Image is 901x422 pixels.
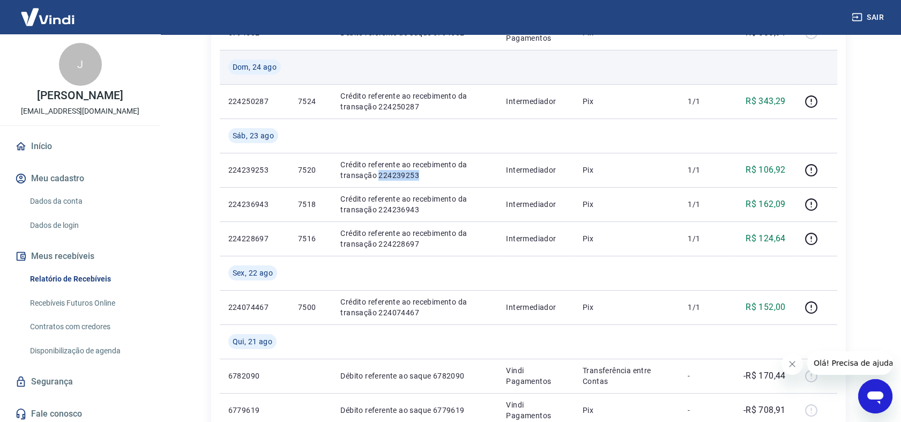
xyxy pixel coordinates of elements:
[13,135,147,158] a: Início
[26,190,147,212] a: Dados da conta
[850,8,888,27] button: Sair
[228,96,281,107] p: 224250287
[688,96,719,107] p: 1/1
[26,316,147,338] a: Contratos com credores
[298,302,323,313] p: 7500
[688,302,719,313] p: 1/1
[59,43,102,86] div: J
[228,165,281,175] p: 224239253
[298,199,323,210] p: 7518
[26,340,147,362] a: Disponibilização de agenda
[688,405,719,416] p: -
[26,268,147,290] a: Relatório de Recebíveis
[233,268,273,278] span: Sex, 22 ago
[807,351,892,375] iframe: Mensagem da empresa
[688,199,719,210] p: 1/1
[233,62,277,72] span: Dom, 24 ago
[781,353,803,375] iframe: Fechar mensagem
[13,370,147,394] a: Segurança
[688,371,719,381] p: -
[233,130,274,141] span: Sáb, 23 ago
[743,369,786,382] p: -R$ 170,44
[506,233,565,244] p: Intermediador
[506,302,565,313] p: Intermediador
[298,96,323,107] p: 7524
[340,194,489,215] p: Crédito referente ao recebimento da transação 224236943
[858,379,892,413] iframe: Botão para abrir a janela de mensagens
[506,96,565,107] p: Intermediador
[340,405,489,416] p: Débito referente ao saque 6779619
[37,90,123,101] p: [PERSON_NAME]
[233,336,272,347] span: Qui, 21 ago
[583,165,671,175] p: Pix
[746,232,786,245] p: R$ 124,64
[340,228,489,249] p: Crédito referente ao recebimento da transação 224228697
[583,302,671,313] p: Pix
[13,1,83,33] img: Vindi
[228,405,281,416] p: 6779619
[340,91,489,112] p: Crédito referente ao recebimento da transação 224250287
[21,106,139,117] p: [EMAIL_ADDRESS][DOMAIN_NAME]
[340,159,489,181] p: Crédito referente ao recebimento da transação 224239253
[228,371,281,381] p: 6782090
[688,165,719,175] p: 1/1
[743,404,786,417] p: -R$ 708,91
[506,365,565,387] p: Vindi Pagamentos
[26,214,147,236] a: Dados de login
[506,165,565,175] p: Intermediador
[746,164,786,176] p: R$ 106,92
[298,165,323,175] p: 7520
[6,8,90,16] span: Olá! Precisa de ajuda?
[26,292,147,314] a: Recebíveis Futuros Online
[583,365,671,387] p: Transferência entre Contas
[340,297,489,318] p: Crédito referente ao recebimento da transação 224074467
[228,199,281,210] p: 224236943
[746,301,786,314] p: R$ 152,00
[746,95,786,108] p: R$ 343,29
[583,96,671,107] p: Pix
[506,399,565,421] p: Vindi Pagamentos
[506,199,565,210] p: Intermediador
[583,199,671,210] p: Pix
[13,245,147,268] button: Meus recebíveis
[583,405,671,416] p: Pix
[228,302,281,313] p: 224074467
[340,371,489,381] p: Débito referente ao saque 6782090
[298,233,323,244] p: 7516
[228,233,281,244] p: 224228697
[688,233,719,244] p: 1/1
[746,198,786,211] p: R$ 162,09
[583,233,671,244] p: Pix
[13,167,147,190] button: Meu cadastro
